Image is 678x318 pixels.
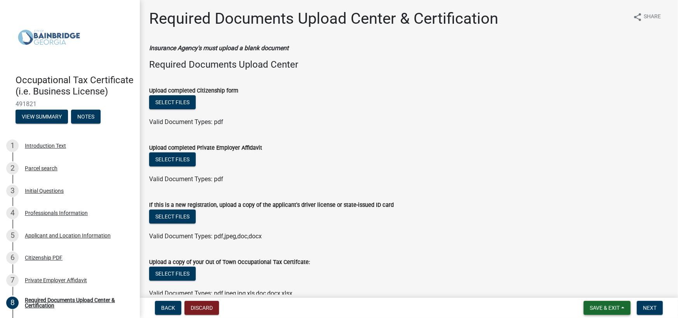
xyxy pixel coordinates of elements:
button: Next [637,301,663,315]
span: Save & Exit [590,305,620,311]
div: 5 [6,229,19,242]
label: Upload completed Private Employer Affidavit [149,145,262,151]
wm-modal-confirm: Notes [71,114,101,120]
div: 3 [6,185,19,197]
button: shareShare [627,9,667,24]
button: Save & Exit [584,301,631,315]
h4: Required Documents Upload Center [149,59,669,70]
div: 4 [6,207,19,219]
div: Parcel search [25,166,57,171]
span: Share [644,12,661,22]
strong: Insurance Agency's must upload a blank document [149,44,289,52]
span: 491821 [16,100,124,108]
div: Citizenship PDF [25,255,63,260]
span: Valid Document Types: pdf [149,118,223,126]
div: Professionals Information [25,210,88,216]
h1: Required Documents Upload Center & Certification [149,9,498,28]
button: Select files [149,95,196,109]
label: If this is a new registration, upload a copy of the applicant's driver license or state-issued ID... [149,203,394,208]
span: Valid Document Types: pdf,jpeg,jpg,xls,doc,docx,xlsx [149,290,292,297]
span: Next [643,305,657,311]
span: Back [161,305,175,311]
button: Back [155,301,181,315]
div: Private Employer Affidavit [25,278,87,283]
button: Select files [149,267,196,281]
div: 2 [6,162,19,175]
i: share [633,12,642,22]
img: City of Bainbridge, Georgia (Canceled) [16,8,82,66]
span: Valid Document Types: pdf,jpeg,doc,docx [149,232,262,240]
div: Initial Questions [25,188,64,194]
wm-modal-confirm: Summary [16,114,68,120]
button: Select files [149,152,196,166]
label: Upload a copy of your Out of Town Occupational Tax Certifcate: [149,260,310,265]
button: Discard [184,301,219,315]
div: 8 [6,297,19,309]
label: Upload completed Citizenship form [149,88,238,94]
div: Applicant and Location Information [25,233,111,238]
button: Select files [149,210,196,224]
div: 7 [6,274,19,287]
h4: Occupational Tax Certificate (i.e. Business License) [16,75,134,97]
div: 1 [6,140,19,152]
div: Required Documents Upload Center & Certification [25,297,127,308]
span: Valid Document Types: pdf [149,175,223,183]
button: Notes [71,110,101,124]
div: Introduction Text [25,143,66,149]
div: 6 [6,252,19,264]
button: View Summary [16,110,68,124]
